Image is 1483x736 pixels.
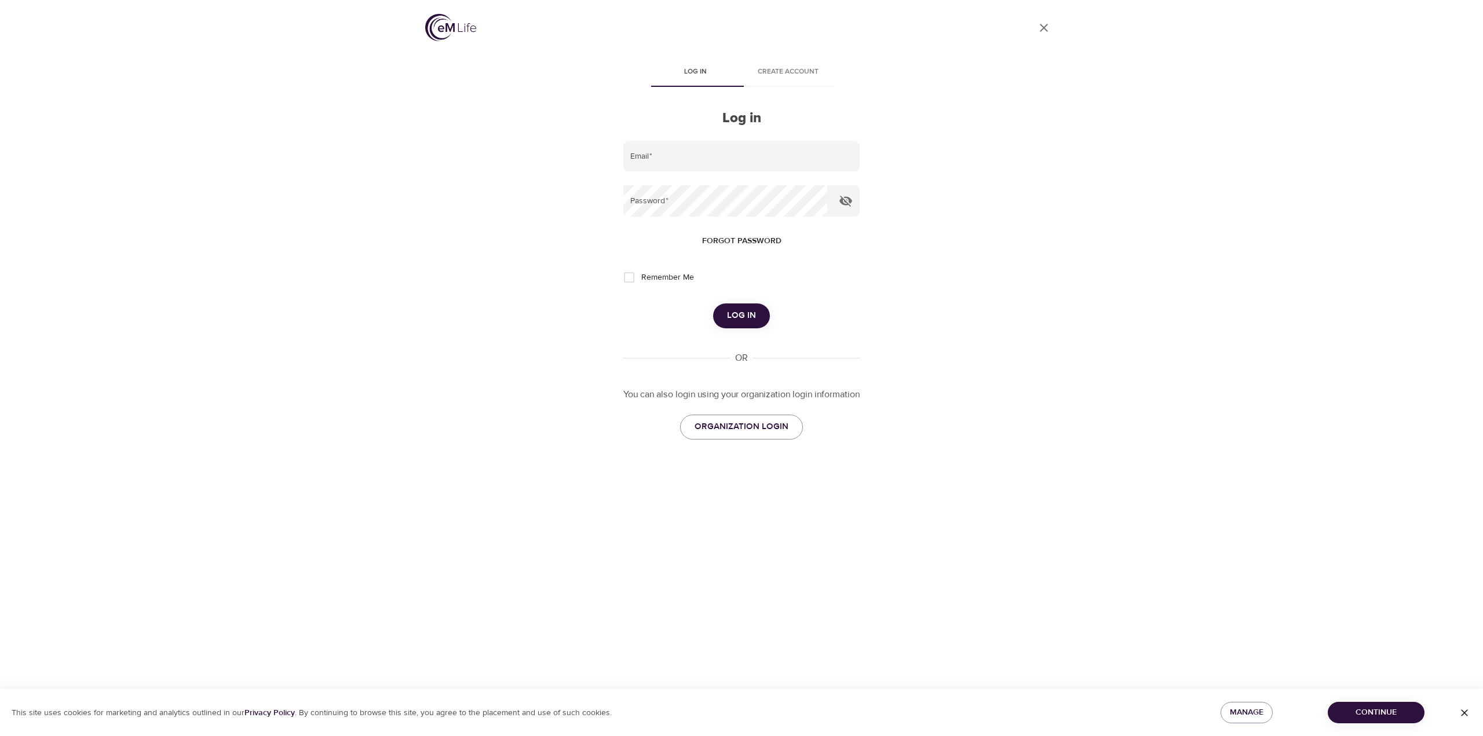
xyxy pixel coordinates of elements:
[695,419,788,434] span: ORGANIZATION LOGIN
[1230,705,1263,720] span: Manage
[244,708,295,718] a: Privacy Policy
[1221,702,1273,723] button: Manage
[680,415,803,439] a: ORGANIZATION LOGIN
[623,59,860,87] div: disabled tabs example
[713,303,770,328] button: Log in
[727,308,756,323] span: Log in
[641,272,694,284] span: Remember Me
[1030,14,1058,42] a: close
[623,110,860,127] h2: Log in
[730,351,753,365] div: OR
[1337,705,1415,720] span: Continue
[1328,702,1424,723] button: Continue
[697,230,786,252] button: Forgot password
[748,66,827,78] span: Create account
[623,388,860,401] p: You can also login using your organization login information
[425,14,476,41] img: logo
[656,66,735,78] span: Log in
[702,234,781,248] span: Forgot password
